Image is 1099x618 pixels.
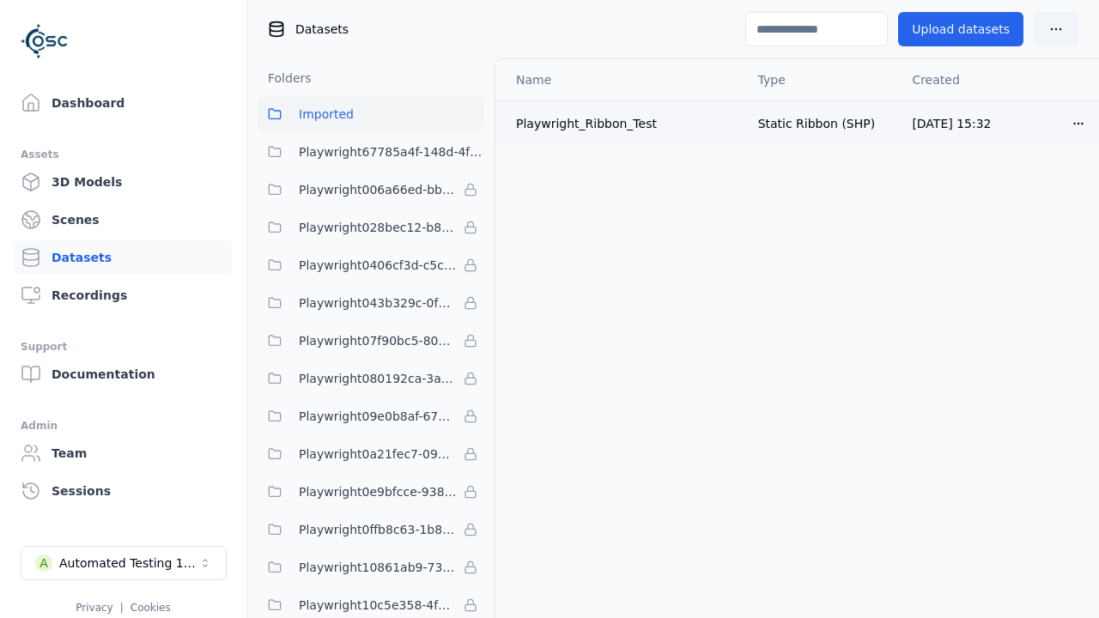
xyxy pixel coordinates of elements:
span: Playwright028bec12-b853-4041-8716-f34111cdbd0b [299,217,457,238]
span: Playwright006a66ed-bbfa-4b84-a6f2-8b03960da6f1 [299,179,457,200]
button: Playwright006a66ed-bbfa-4b84-a6f2-8b03960da6f1 [258,173,484,207]
button: Playwright0a21fec7-093e-446e-ac90-feefe60349da [258,437,484,471]
a: Documentation [14,357,233,391]
img: Logo [21,17,69,65]
span: Playwright10c5e358-4f76-4599-baaf-fd5b2776e6be [299,595,457,615]
div: Admin [21,415,226,436]
button: Playwright043b329c-0fea-4eef-a1dd-c1b85d96f68d [258,286,484,320]
span: Playwright043b329c-0fea-4eef-a1dd-c1b85d96f68d [299,293,457,313]
span: Playwright0406cf3d-c5c6-4809-a891-d4d7aaf60441 [299,255,457,276]
div: Automated Testing 1 - Playwright [59,554,198,572]
button: Select a workspace [21,546,227,580]
span: Imported [299,104,354,124]
button: Playwright07f90bc5-80d1-4d58-862e-051c9f56b799 [258,324,484,358]
a: Privacy [76,602,112,614]
span: Playwright0a21fec7-093e-446e-ac90-feefe60349da [299,444,457,464]
a: Recordings [14,278,233,312]
h3: Folders [258,70,312,87]
span: Playwright080192ca-3ab8-4170-8689-2c2dffafb10d [299,368,457,389]
span: Playwright07f90bc5-80d1-4d58-862e-051c9f56b799 [299,330,457,351]
div: A [35,554,52,572]
span: Playwright67785a4f-148d-4fca-8377-30898b20f4a2 [299,142,484,162]
th: Type [744,59,899,100]
button: Playwright028bec12-b853-4041-8716-f34111cdbd0b [258,210,484,245]
button: Playwright0e9bfcce-9385-4655-aad9-5e1830d0cbce [258,475,484,509]
a: 3D Models [14,165,233,199]
td: Static Ribbon (SHP) [744,100,899,146]
a: Dashboard [14,86,233,120]
button: Upload datasets [898,12,1023,46]
a: Sessions [14,474,233,508]
button: Playwright080192ca-3ab8-4170-8689-2c2dffafb10d [258,361,484,396]
a: Datasets [14,240,233,275]
div: Assets [21,144,226,165]
span: | [120,602,124,614]
button: Imported [258,97,484,131]
button: Playwright0ffb8c63-1b89-42f9-8930-08c6864de4e8 [258,512,484,547]
button: Playwright0406cf3d-c5c6-4809-a891-d4d7aaf60441 [258,248,484,282]
div: Playwright_Ribbon_Test [516,115,731,132]
a: Team [14,436,233,470]
span: Playwright0e9bfcce-9385-4655-aad9-5e1830d0cbce [299,482,457,502]
button: Playwright10861ab9-735f-4df9-aafe-eebd5bc866d9 [258,550,484,585]
a: Cookies [131,602,171,614]
div: Support [21,336,226,357]
th: Name [495,59,744,100]
span: Playwright10861ab9-735f-4df9-aafe-eebd5bc866d9 [299,557,457,578]
button: Playwright09e0b8af-6797-487c-9a58-df45af994400 [258,399,484,433]
span: Datasets [295,21,349,38]
span: Playwright09e0b8af-6797-487c-9a58-df45af994400 [299,406,457,427]
a: Scenes [14,203,233,237]
span: [DATE] 15:32 [912,117,991,130]
th: Created [898,59,1058,100]
button: Playwright67785a4f-148d-4fca-8377-30898b20f4a2 [258,135,484,169]
span: Playwright0ffb8c63-1b89-42f9-8930-08c6864de4e8 [299,519,457,540]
